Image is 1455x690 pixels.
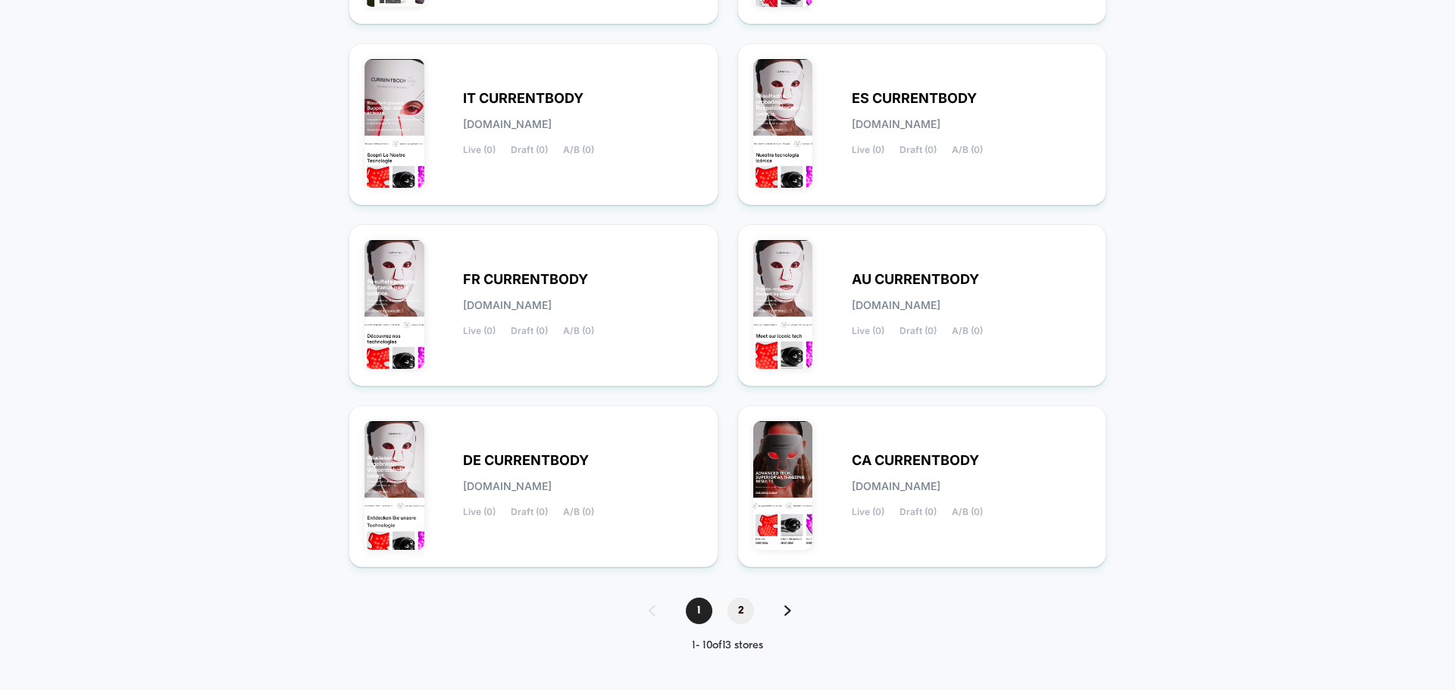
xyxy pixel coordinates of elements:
span: [DOMAIN_NAME] [463,119,552,130]
span: Live (0) [463,326,496,336]
span: AU CURRENTBODY [852,274,979,285]
span: [DOMAIN_NAME] [852,481,940,492]
span: Draft (0) [900,145,937,155]
span: [DOMAIN_NAME] [852,119,940,130]
span: DE CURRENTBODY [463,455,589,466]
span: Draft (0) [511,507,548,517]
span: Live (0) [852,507,884,517]
span: IT CURRENTBODY [463,93,584,104]
span: 2 [727,598,754,624]
img: DE_CURRENTBODY [365,421,424,550]
span: Live (0) [463,145,496,155]
span: [DOMAIN_NAME] [852,300,940,311]
span: Draft (0) [511,326,548,336]
img: ES_CURRENTBODY [753,59,813,188]
span: A/B (0) [563,326,594,336]
span: [DOMAIN_NAME] [463,300,552,311]
span: A/B (0) [952,326,983,336]
span: A/B (0) [563,507,594,517]
span: Draft (0) [900,507,937,517]
span: 1 [686,598,712,624]
span: Live (0) [463,507,496,517]
span: CA CURRENTBODY [852,455,979,466]
span: FR CURRENTBODY [463,274,588,285]
span: ES CURRENTBODY [852,93,977,104]
span: Live (0) [852,326,884,336]
div: 1 - 10 of 13 stores [634,639,821,652]
img: CA_CURRENTBODY [753,421,813,550]
span: Live (0) [852,145,884,155]
span: A/B (0) [563,145,594,155]
span: Draft (0) [900,326,937,336]
span: A/B (0) [952,507,983,517]
img: pagination forward [784,605,791,616]
img: FR_CURRENTBODY [365,240,424,369]
img: IT_CURRENTBODY [365,59,424,188]
span: A/B (0) [952,145,983,155]
img: AU_CURRENTBODY [753,240,813,369]
span: [DOMAIN_NAME] [463,481,552,492]
span: Draft (0) [511,145,548,155]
